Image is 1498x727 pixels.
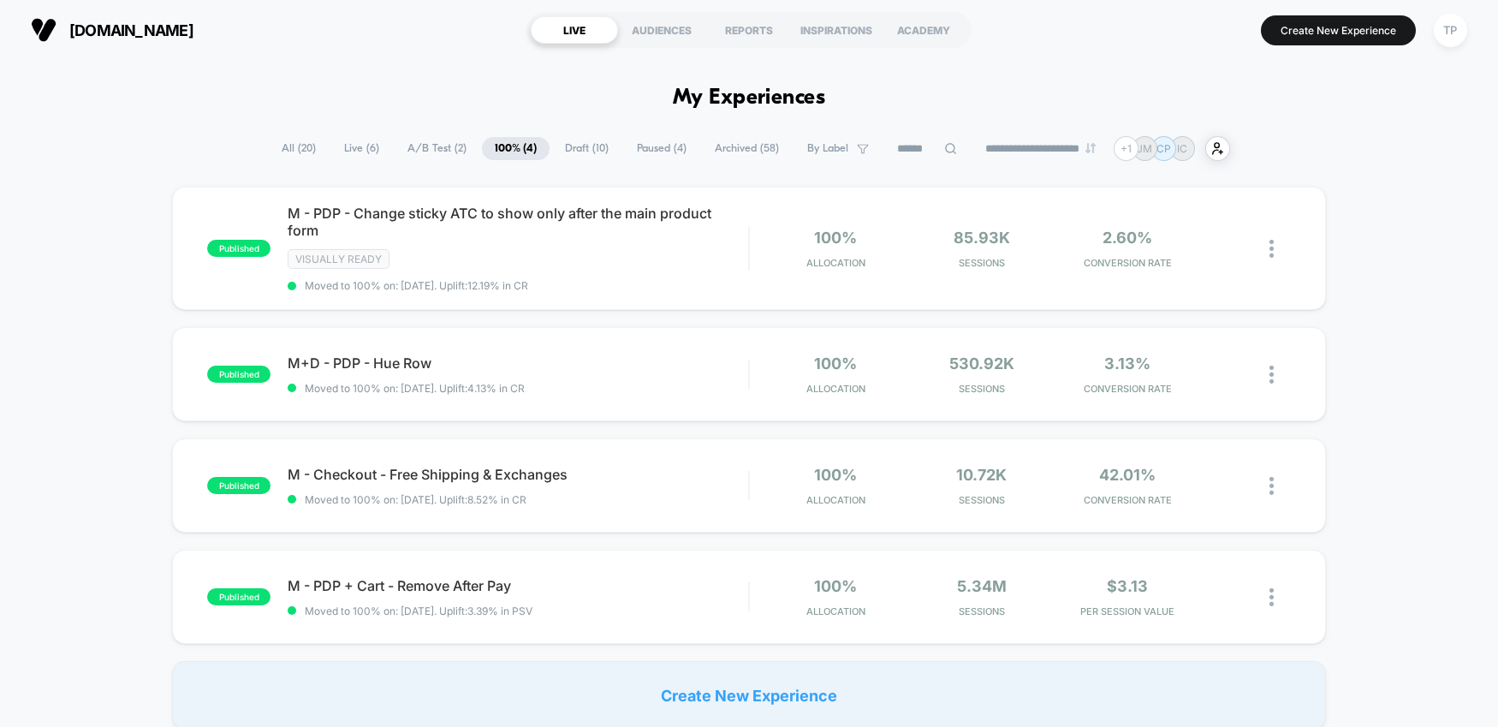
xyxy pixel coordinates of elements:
[1114,136,1138,161] div: + 1
[395,137,479,160] span: A/B Test ( 2 )
[69,21,193,39] span: [DOMAIN_NAME]
[207,240,270,257] span: published
[912,605,1050,617] span: Sessions
[912,383,1050,395] span: Sessions
[1269,477,1274,495] img: close
[1137,142,1152,155] p: JM
[331,137,392,160] span: Live ( 6 )
[814,355,857,372] span: 100%
[482,137,550,160] span: 100% ( 4 )
[705,16,793,44] div: REPORTS
[305,605,532,617] span: Moved to 100% on: [DATE] . Uplift: 3.39% in PSV
[814,577,857,595] span: 100%
[305,382,525,395] span: Moved to 100% on: [DATE] . Uplift: 4.13% in CR
[912,494,1050,506] span: Sessions
[807,142,848,155] span: By Label
[288,249,389,269] span: Visually ready
[912,257,1050,269] span: Sessions
[1059,257,1197,269] span: CONVERSION RATE
[806,257,865,269] span: Allocation
[207,366,270,383] span: published
[1429,13,1472,48] button: TP
[1269,588,1274,606] img: close
[624,137,699,160] span: Paused ( 4 )
[793,16,880,44] div: INSPIRATIONS
[1156,142,1171,155] p: CP
[1107,577,1148,595] span: $3.13
[31,17,56,43] img: Visually logo
[207,477,270,494] span: published
[207,588,270,605] span: published
[305,279,528,292] span: Moved to 100% on: [DATE] . Uplift: 12.19% in CR
[1269,366,1274,384] img: close
[814,229,857,247] span: 100%
[305,493,526,506] span: Moved to 100% on: [DATE] . Uplift: 8.52% in CR
[956,466,1007,484] span: 10.72k
[806,383,865,395] span: Allocation
[949,355,1014,372] span: 530.92k
[1434,14,1467,47] div: TP
[1059,383,1197,395] span: CONVERSION RATE
[880,16,967,44] div: ACADEMY
[806,605,865,617] span: Allocation
[1269,240,1274,258] img: close
[552,137,621,160] span: Draft ( 10 )
[1261,15,1416,45] button: Create New Experience
[1059,494,1197,506] span: CONVERSION RATE
[806,494,865,506] span: Allocation
[269,137,329,160] span: All ( 20 )
[288,466,748,483] span: M - Checkout - Free Shipping & Exchanges
[1103,229,1152,247] span: 2.60%
[673,86,826,110] h1: My Experiences
[26,16,199,44] button: [DOMAIN_NAME]
[288,205,748,239] span: M - PDP - Change sticky ATC to show only after the main product form
[702,137,792,160] span: Archived ( 58 )
[1099,466,1156,484] span: 42.01%
[954,229,1010,247] span: 85.93k
[1177,142,1187,155] p: IC
[618,16,705,44] div: AUDIENCES
[814,466,857,484] span: 100%
[1104,355,1150,372] span: 3.13%
[957,577,1007,595] span: 5.34M
[288,577,748,594] span: M - PDP + Cart - Remove After Pay
[1085,143,1096,153] img: end
[288,355,748,372] span: M+D - PDP - Hue Row
[531,16,618,44] div: LIVE
[1059,605,1197,617] span: PER SESSION VALUE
